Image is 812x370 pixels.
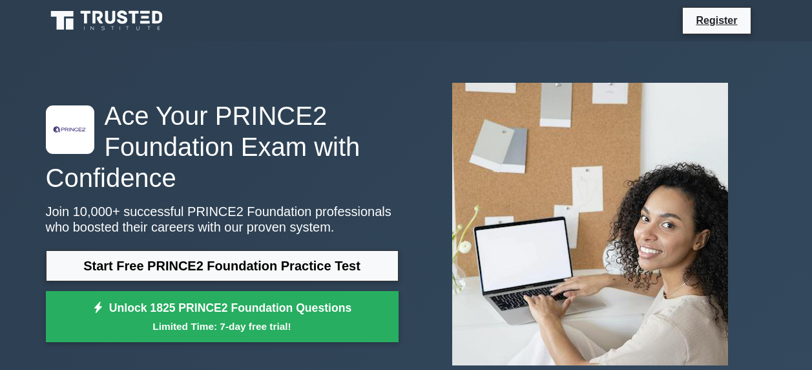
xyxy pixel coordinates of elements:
[46,250,399,281] a: Start Free PRINCE2 Foundation Practice Test
[62,319,382,334] small: Limited Time: 7-day free trial!
[46,100,399,193] h1: Ace Your PRINCE2 Foundation Exam with Confidence
[46,291,399,343] a: Unlock 1825 PRINCE2 Foundation QuestionsLimited Time: 7-day free trial!
[46,204,399,235] p: Join 10,000+ successful PRINCE2 Foundation professionals who boosted their careers with our prove...
[688,12,745,28] a: Register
